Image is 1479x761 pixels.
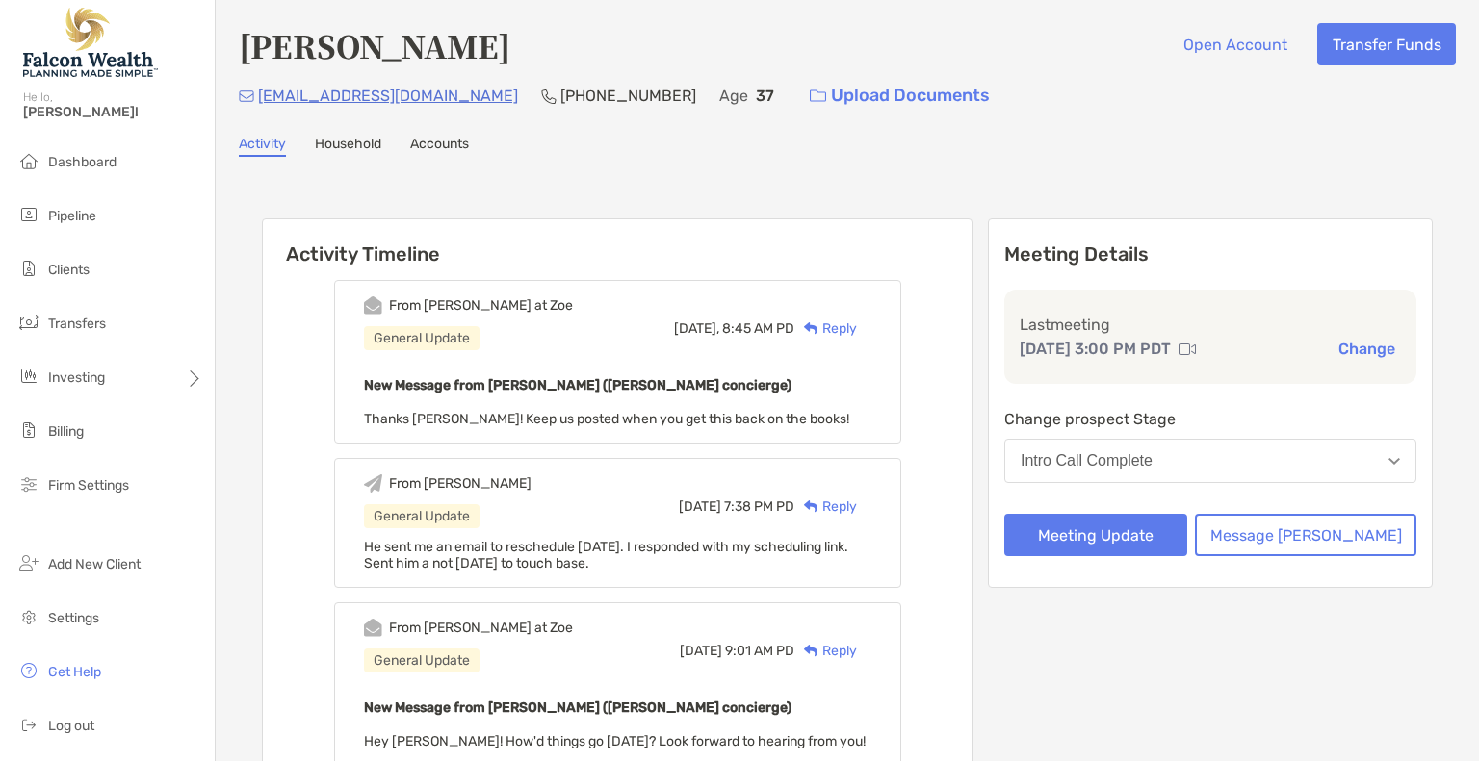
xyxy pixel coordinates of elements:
p: Age [719,84,748,108]
span: 7:38 PM PD [724,498,794,515]
span: Firm Settings [48,477,129,494]
img: pipeline icon [17,203,40,226]
img: Reply icon [804,500,818,513]
div: General Update [364,504,480,528]
p: 37 [756,84,774,108]
button: Meeting Update [1004,514,1187,556]
img: get-help icon [17,659,40,682]
div: Reply [794,496,857,517]
div: Intro Call Complete [1021,452,1153,469]
img: add_new_client icon [17,551,40,574]
b: New Message from [PERSON_NAME] ([PERSON_NAME] concierge) [364,699,791,716]
span: 9:01 AM PD [725,643,794,659]
span: [PERSON_NAME]! [23,104,203,120]
span: Add New Client [48,556,141,572]
div: From [PERSON_NAME] [389,475,532,492]
img: Event icon [364,619,382,637]
span: Pipeline [48,208,96,224]
p: [EMAIL_ADDRESS][DOMAIN_NAME] [258,84,518,108]
span: Thanks [PERSON_NAME]! Keep us posted when you get this back on the books! [364,411,849,427]
img: billing icon [17,419,40,442]
p: Meeting Details [1004,242,1416,266]
img: clients icon [17,257,40,280]
img: button icon [810,89,826,103]
p: [DATE] 3:00 PM PDT [1020,337,1171,361]
button: Change [1333,339,1401,359]
button: Open Account [1168,23,1302,65]
h6: Activity Timeline [263,219,972,266]
img: Open dropdown arrow [1388,458,1400,465]
span: [DATE], [674,320,719,337]
img: Reply icon [804,645,818,657]
span: Investing [48,369,105,386]
button: Transfer Funds [1317,23,1456,65]
button: Intro Call Complete [1004,439,1416,483]
span: He sent me an email to reschedule [DATE]. I responded with my scheduling link. Sent him a not [DA... [364,539,848,571]
p: [PHONE_NUMBER] [560,84,696,108]
img: Reply icon [804,322,818,335]
img: logout icon [17,713,40,736]
div: Reply [794,641,857,661]
div: From [PERSON_NAME] at Zoe [389,620,573,636]
img: Event icon [364,474,382,493]
div: Reply [794,318,857,339]
img: firm-settings icon [17,472,40,495]
div: General Update [364,648,480,672]
span: Transfers [48,316,106,332]
img: Email Icon [239,90,254,102]
span: Hey [PERSON_NAME]! How'd things go [DATE]? Look forward to hearing from you! [364,733,866,749]
img: communication type [1179,342,1196,357]
div: General Update [364,326,480,350]
span: [DATE] [679,498,721,515]
span: Settings [48,610,99,626]
img: dashboard icon [17,149,40,172]
img: Falcon Wealth Planning Logo [23,8,158,77]
button: Message [PERSON_NAME] [1195,514,1416,556]
div: From [PERSON_NAME] at Zoe [389,297,573,314]
img: transfers icon [17,311,40,334]
span: 8:45 AM PD [722,320,794,337]
span: Dashboard [48,154,117,170]
img: Phone Icon [541,89,557,104]
span: Clients [48,262,90,278]
span: [DATE] [680,643,722,659]
b: New Message from [PERSON_NAME] ([PERSON_NAME] concierge) [364,377,791,393]
span: Billing [48,423,84,440]
p: Last meeting [1020,313,1401,337]
span: Log out [48,718,94,734]
img: investing icon [17,365,40,388]
a: Household [315,136,381,157]
img: settings icon [17,605,40,628]
a: Activity [239,136,286,157]
a: Accounts [410,136,469,157]
p: Change prospect Stage [1004,407,1416,431]
a: Upload Documents [797,75,1002,116]
h4: [PERSON_NAME] [239,23,510,67]
span: Get Help [48,664,101,680]
img: Event icon [364,296,382,315]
